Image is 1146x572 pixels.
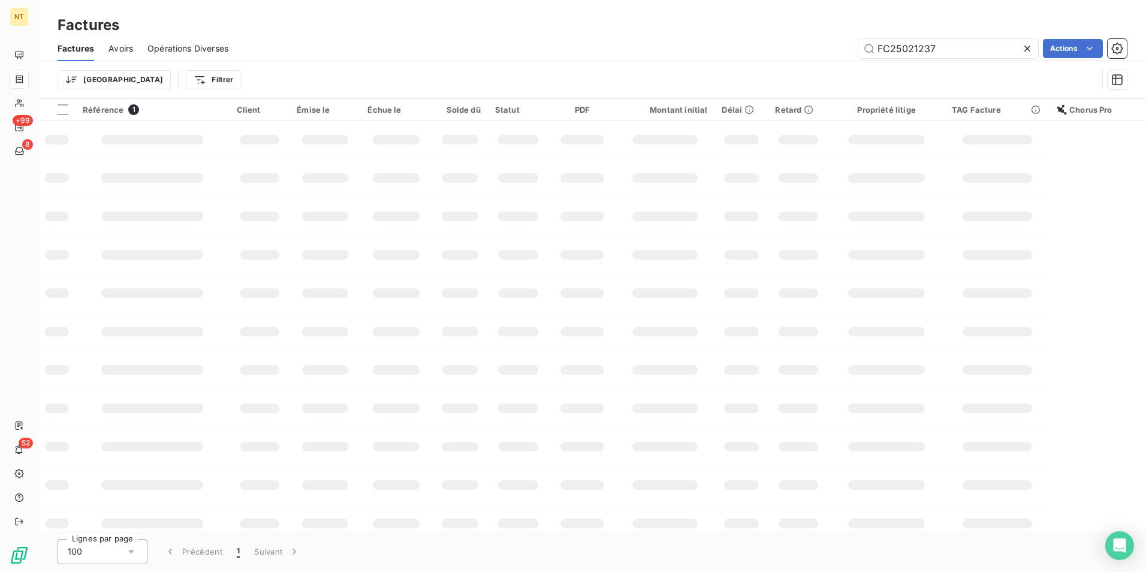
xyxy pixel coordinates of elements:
[230,539,247,564] button: 1
[858,39,1038,58] input: Rechercher
[836,105,937,115] div: Propriété litige
[722,105,761,115] div: Délai
[58,14,119,36] h3: Factures
[22,139,33,150] span: 8
[1057,105,1139,115] div: Chorus Pro
[367,105,424,115] div: Échue le
[13,115,33,126] span: +99
[237,546,240,558] span: 1
[10,7,29,26] div: NT
[58,43,94,55] span: Factures
[237,105,283,115] div: Client
[775,105,821,115] div: Retard
[10,546,29,565] img: Logo LeanPay
[556,105,609,115] div: PDF
[58,70,171,89] button: [GEOGRAPHIC_DATA]
[1105,531,1134,560] div: Open Intercom Messenger
[157,539,230,564] button: Précédent
[952,105,1043,115] div: TAG Facture
[19,438,33,448] span: 52
[186,70,241,89] button: Filtrer
[108,43,133,55] span: Avoirs
[623,105,707,115] div: Montant initial
[247,539,307,564] button: Suivant
[128,104,139,115] span: 1
[439,105,481,115] div: Solde dû
[297,105,353,115] div: Émise le
[147,43,228,55] span: Opérations Diverses
[495,105,542,115] div: Statut
[83,105,123,115] span: Référence
[1043,39,1103,58] button: Actions
[68,546,82,558] span: 100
